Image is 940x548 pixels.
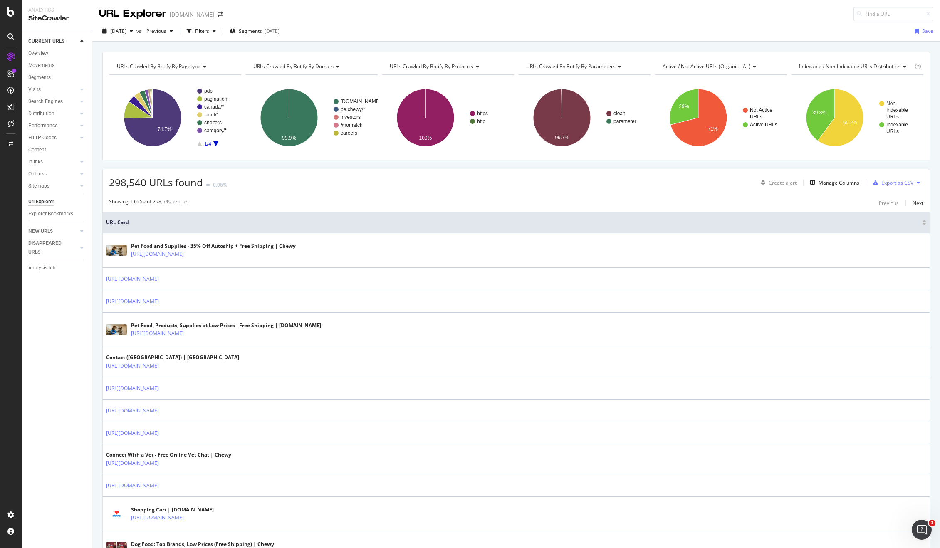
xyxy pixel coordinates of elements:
svg: A chart. [791,81,923,154]
a: [URL][DOMAIN_NAME] [106,297,159,306]
span: URLs Crawled By Botify By protocols [390,63,473,70]
a: Overview [28,49,86,58]
button: Manage Columns [807,178,859,188]
div: Visits [28,85,41,94]
span: URLs Crawled By Botify By domain [253,63,334,70]
text: Non- [886,101,897,106]
a: [URL][DOMAIN_NAME] [106,459,159,467]
a: HTTP Codes [28,133,78,142]
a: [URL][DOMAIN_NAME] [131,250,184,258]
text: 99.7% [555,135,569,141]
text: facet/* [204,112,218,118]
text: clean [613,111,626,116]
a: Movements [28,61,86,70]
h4: Indexable / Non-Indexable URLs Distribution [797,60,913,73]
span: URLs Crawled By Botify By pagetype [117,63,200,70]
div: Overview [28,49,48,58]
div: Inlinks [28,158,43,166]
a: Outlinks [28,170,78,178]
img: main image [106,245,127,256]
div: Previous [879,200,899,207]
img: main image [106,324,127,335]
span: 298,540 URLs found [109,175,203,189]
div: Export as CSV [881,179,913,186]
span: Indexable / Non-Indexable URLs distribution [799,63,900,70]
span: vs [136,27,143,35]
button: Next [913,198,923,208]
button: Filters [183,25,219,38]
span: 2025 Sep. 13th [110,27,126,35]
div: -0.06% [211,181,227,188]
div: A chart. [245,81,378,154]
text: 71% [708,126,718,132]
a: Analysis Info [28,264,86,272]
a: Distribution [28,109,78,118]
a: NEW URLS [28,227,78,236]
a: [URL][DOMAIN_NAME] [131,513,184,522]
text: #nomatch [341,122,363,128]
div: Url Explorer [28,197,54,206]
div: Contact ([GEOGRAPHIC_DATA]) | [GEOGRAPHIC_DATA] [106,354,239,361]
div: Dog Food: Top Brands, Low Prices (Free Shipping) | Chewy [131,541,274,548]
div: CURRENT URLS [28,37,64,46]
a: [URL][DOMAIN_NAME] [106,275,159,283]
text: be.chewy/* [341,106,365,112]
text: URLs [750,114,762,120]
svg: A chart. [382,81,514,154]
text: pagination [204,96,227,102]
button: Previous [143,25,176,38]
div: NEW URLS [28,227,53,236]
text: 99.9% [282,135,296,141]
span: URLs Crawled By Botify By parameters [526,63,616,70]
div: Connect With a Vet - Free Online Vet Chat | Chewy [106,451,231,459]
a: [URL][DOMAIN_NAME] [131,329,184,338]
text: 29% [679,104,689,109]
a: DISAPPEARED URLS [28,239,78,257]
text: Active URLs [750,122,777,128]
div: Content [28,146,46,154]
img: Equal [206,184,210,186]
div: HTTP Codes [28,133,57,142]
span: Segments [239,27,262,35]
svg: A chart. [655,81,787,154]
button: [DATE] [99,25,136,38]
div: Analytics [28,7,85,14]
a: Search Engines [28,97,78,106]
button: Save [912,25,933,38]
a: [URL][DOMAIN_NAME] [106,481,159,490]
div: Pet Food and Supplies - 35% Off Autoship + Free Shipping | Chewy [131,242,296,250]
a: Performance [28,121,78,130]
text: https [477,111,488,116]
text: category/* [204,128,227,133]
text: 1/4 [204,141,211,147]
a: CURRENT URLS [28,37,78,46]
text: careers [341,130,357,136]
svg: A chart. [109,81,241,154]
div: Distribution [28,109,54,118]
span: Previous [143,27,166,35]
span: 1 [929,520,935,526]
div: [DOMAIN_NAME] [170,10,214,19]
div: Segments [28,73,51,82]
div: URL Explorer [99,7,166,21]
text: 74.7% [158,126,172,132]
img: main image [106,509,127,519]
span: Active / Not Active URLs (organic - all) [663,63,750,70]
a: Url Explorer [28,197,86,206]
div: SiteCrawler [28,14,85,23]
a: [URL][DOMAIN_NAME] [106,429,159,437]
text: investors [341,114,361,120]
iframe: Intercom live chat [912,520,932,540]
a: Sitemaps [28,182,78,190]
a: Visits [28,85,78,94]
h4: URLs Crawled By Botify By protocols [388,60,507,73]
h4: URLs Crawled By Botify By pagetype [115,60,234,73]
text: shelters [204,120,222,126]
h4: URLs Crawled By Botify By domain [252,60,370,73]
div: DISAPPEARED URLS [28,239,70,257]
text: Indexable [886,122,908,128]
div: Outlinks [28,170,47,178]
